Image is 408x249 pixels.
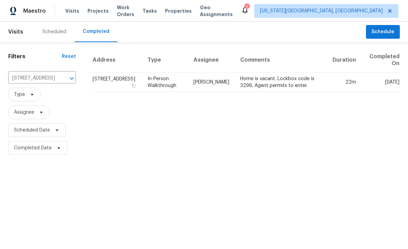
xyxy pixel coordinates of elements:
[244,4,249,11] div: 7
[42,28,66,35] div: Scheduled
[366,25,400,39] button: Schedule
[131,83,137,89] button: Copy Address
[83,28,109,35] div: Completed
[14,91,25,98] span: Type
[327,48,362,73] th: Duration
[8,53,62,60] h1: Filters
[92,73,142,92] td: [STREET_ADDRESS]
[23,8,46,14] span: Maestro
[371,28,394,36] span: Schedule
[65,8,79,14] span: Visits
[165,8,192,14] span: Properties
[117,4,134,18] span: Work Orders
[8,24,23,39] span: Visits
[200,4,233,18] span: Geo Assignments
[8,73,57,84] input: Search for an address...
[235,73,327,92] td: Home is vacant. Lockbox code is 3296. Agent permits to enter.
[14,145,52,151] span: Completed Date
[362,48,400,73] th: Completed On
[14,109,34,116] span: Assignee
[92,48,142,73] th: Address
[142,48,188,73] th: Type
[62,53,76,60] div: Reset
[260,8,383,14] span: [US_STATE][GEOGRAPHIC_DATA], [GEOGRAPHIC_DATA]
[188,48,235,73] th: Assignee
[87,8,109,14] span: Projects
[327,73,362,92] td: 22m
[142,73,188,92] td: In-Person Walkthrough
[14,127,50,134] span: Scheduled Date
[362,73,400,92] td: [DATE]
[235,48,327,73] th: Comments
[142,9,157,13] span: Tasks
[67,74,77,83] button: Open
[188,73,235,92] td: [PERSON_NAME]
